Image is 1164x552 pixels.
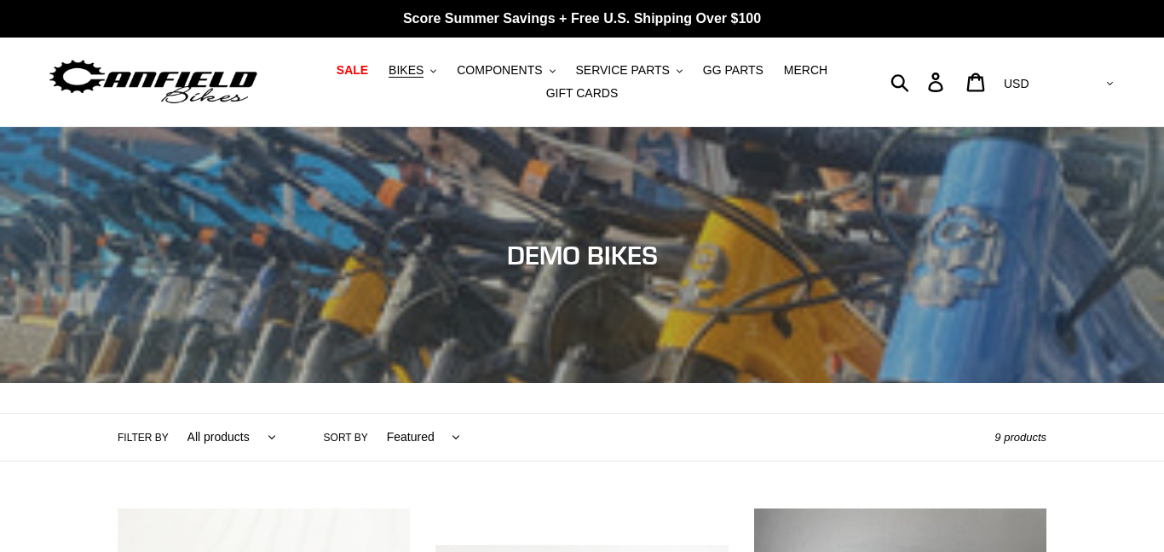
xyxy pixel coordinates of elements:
[118,430,169,445] label: Filter by
[389,63,424,78] span: BIKES
[546,86,619,101] span: GIFT CARDS
[538,82,627,105] a: GIFT CARDS
[694,59,772,82] a: GG PARTS
[324,430,368,445] label: Sort by
[380,59,445,82] button: BIKES
[994,431,1046,444] span: 9 products
[784,63,827,78] span: MERCH
[457,63,542,78] span: COMPONENTS
[575,63,669,78] span: SERVICE PARTS
[567,59,690,82] button: SERVICE PARTS
[703,63,764,78] span: GG PARTS
[775,59,836,82] a: MERCH
[507,240,658,270] span: DEMO BIKES
[47,55,260,109] img: Canfield Bikes
[448,59,563,82] button: COMPONENTS
[337,63,368,78] span: SALE
[328,59,377,82] a: SALE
